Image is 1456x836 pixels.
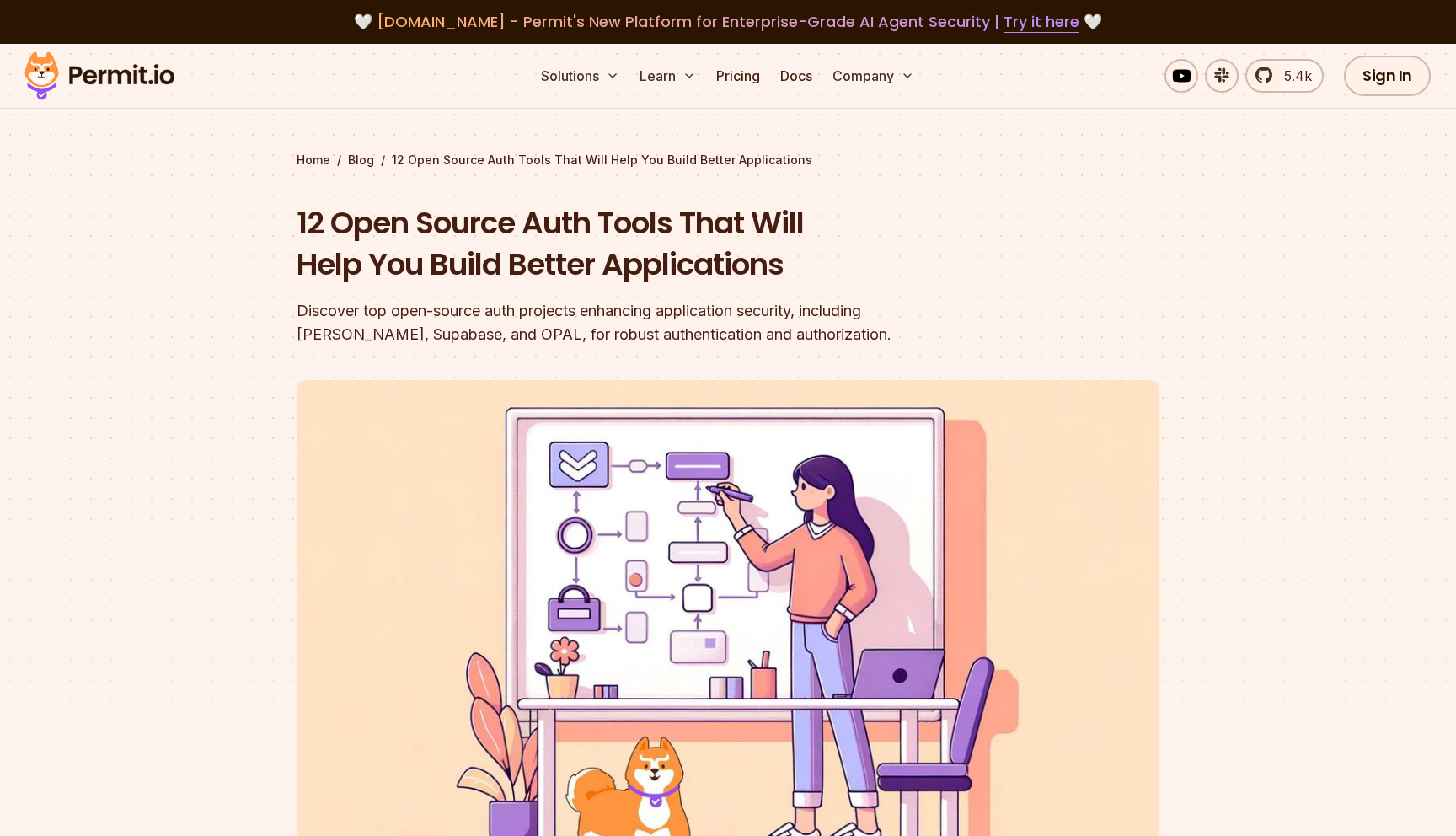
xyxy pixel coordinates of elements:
a: Home [297,152,330,169]
button: Company [826,59,921,93]
h1: 12 Open Source Auth Tools That Will Help You Build Better Applications [297,202,944,286]
div: 🤍 🤍 [40,10,1416,34]
a: Docs [773,59,819,93]
a: Blog [348,152,374,169]
button: Learn [633,59,703,93]
a: Try it here [1004,11,1079,33]
a: Pricing [709,59,767,93]
span: 5.4k [1274,66,1312,86]
div: / / [297,152,1159,169]
a: 5.4k [1245,59,1324,93]
img: Permit logo [17,47,182,104]
span: [DOMAIN_NAME] - Permit's New Platform for Enterprise-Grade AI Agent Security | [377,11,1079,32]
a: Sign In [1344,56,1431,96]
div: Discover top open-source auth projects enhancing application security, including [PERSON_NAME], S... [297,299,944,346]
button: Solutions [534,59,626,93]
